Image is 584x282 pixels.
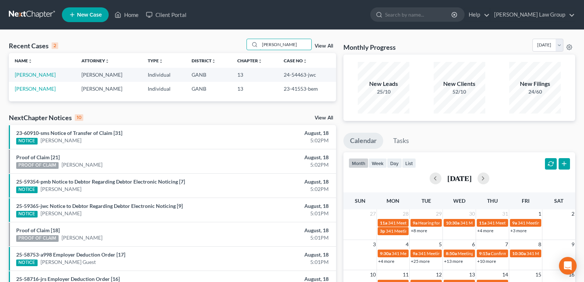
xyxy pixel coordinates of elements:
span: 341 Meeting for [PERSON_NAME] [388,220,454,226]
h2: [DATE] [447,174,472,182]
button: day [387,158,402,168]
a: Tasks [387,133,416,149]
span: Mon [387,198,399,204]
i: unfold_more [258,59,262,63]
div: 10 [75,114,83,121]
span: 8:50a [446,251,457,256]
a: View All [315,43,333,49]
div: 5:02PM [230,137,329,144]
td: GANB [186,82,231,95]
a: [PERSON_NAME] Law Group [490,8,575,21]
div: NOTICE [16,260,38,266]
div: New Leads [358,80,409,88]
span: 9a [413,220,417,226]
span: 4 [405,240,409,249]
span: 13 [468,270,476,279]
a: [PERSON_NAME] [41,185,81,193]
div: August, 18 [230,129,329,137]
div: Open Intercom Messenger [559,257,577,275]
span: 341 Meeting for [PERSON_NAME] & [PERSON_NAME] [386,228,491,234]
a: +10 more [477,258,496,264]
div: New Clients [434,80,485,88]
div: 5:01PM [230,210,329,217]
a: Client Portal [142,8,190,21]
button: list [402,158,416,168]
input: Search by name... [385,8,452,21]
a: Nameunfold_more [15,58,32,63]
a: 23-60910-sms Notice of Transfer of Claim [31] [16,130,122,136]
div: August, 18 [230,178,329,185]
span: 30 [468,209,476,218]
span: 5 [438,240,443,249]
span: Thu [487,198,498,204]
a: [PERSON_NAME] [62,234,102,241]
a: Calendar [343,133,383,149]
span: 341 Meeting for [PERSON_NAME] & [PERSON_NAME] [460,220,566,226]
a: Proof of Claim [18] [16,227,60,233]
span: 28 [402,209,409,218]
td: 13 [231,68,278,81]
a: +13 more [444,258,463,264]
span: 3p [380,228,385,234]
span: 341 Meeting for [PERSON_NAME] [518,220,584,226]
td: [PERSON_NAME] [76,82,142,95]
a: [PERSON_NAME] [15,72,56,78]
span: 11a [380,220,387,226]
a: Typeunfold_more [148,58,163,63]
span: 9:30a [380,251,391,256]
a: Attorneyunfold_more [81,58,109,63]
td: Individual [142,68,186,81]
span: 14 [501,270,509,279]
a: View All [315,115,333,121]
a: 25-59365-jwc Notice to Debtor Regarding Debtor Electronic Noticing [9] [16,203,183,209]
span: Wed [453,198,465,204]
div: NOTICE [16,187,38,193]
span: 9a [413,251,417,256]
a: Chapterunfold_more [237,58,262,63]
span: 15 [535,270,542,279]
a: Help [465,8,490,21]
span: Sat [554,198,563,204]
a: Districtunfold_more [192,58,216,63]
div: 24/60 [509,88,561,95]
span: 341 Meeting for [PERSON_NAME] [392,251,458,256]
span: 10 [369,270,377,279]
div: PROOF OF CLAIM [16,162,59,169]
div: PROOF OF CLAIM [16,235,59,242]
a: [PERSON_NAME] [41,137,81,144]
a: [PERSON_NAME] [15,86,56,92]
td: GANB [186,68,231,81]
span: 6 [471,240,476,249]
a: +25 more [411,258,430,264]
div: NOTICE [16,138,38,145]
div: August, 18 [230,202,329,210]
div: 2 [52,42,58,49]
input: Search by name... [260,39,311,50]
a: Home [111,8,142,21]
div: NOTICE [16,211,38,217]
i: unfold_more [105,59,109,63]
span: 7 [504,240,509,249]
span: 2 [571,209,575,218]
span: 10:30a [446,220,459,226]
td: 23-41553-bem [278,82,336,95]
a: 25-58753-a998 Employer Deduction Order [17] [16,251,125,258]
a: [PERSON_NAME] [41,210,81,217]
span: Meeting for [PERSON_NAME] [458,251,515,256]
a: +8 more [411,228,427,233]
div: 52/10 [434,88,485,95]
div: 25/10 [358,88,409,95]
a: +4 more [378,258,394,264]
span: 11 [402,270,409,279]
span: 9a [512,220,517,226]
span: 29 [435,209,443,218]
span: New Case [77,12,102,18]
a: +3 more [510,228,527,233]
a: [PERSON_NAME] Guest [41,258,96,266]
i: unfold_more [211,59,216,63]
span: Fri [522,198,529,204]
button: week [368,158,387,168]
span: Hearing for [PERSON_NAME] [418,220,476,226]
div: 5:01PM [230,234,329,241]
span: 27 [369,209,377,218]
